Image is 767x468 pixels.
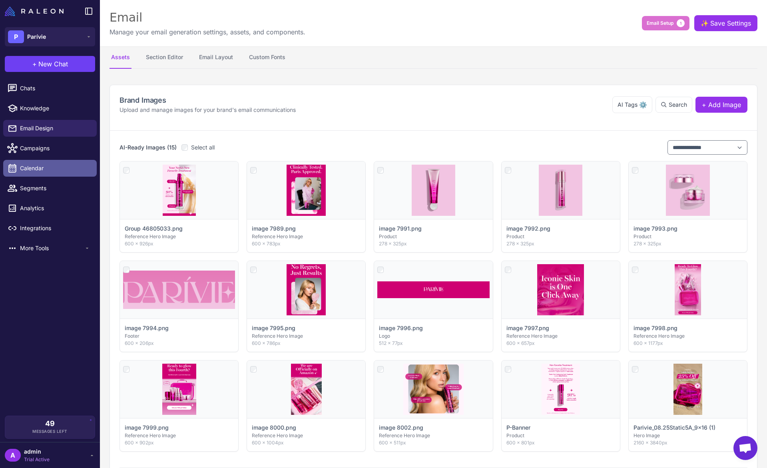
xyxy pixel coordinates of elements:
a: Chats [3,80,97,97]
h2: Brand Images [120,95,296,106]
p: 600 × 786px [252,340,361,347]
p: Reference Hero Image [252,432,361,439]
a: Knowledge [3,100,97,117]
button: Section Editor [144,46,185,69]
span: Trial Active [24,456,50,463]
span: Parívie [27,32,46,41]
p: image 8000.png [252,423,296,432]
p: 600 × 206px [125,340,233,347]
a: Calendar [3,160,97,177]
p: Reference Hero Image [252,333,361,340]
button: Search [655,97,692,113]
span: admin [24,447,50,456]
button: AI Tags⚙️ [612,96,652,113]
p: Manage your email generation settings, assets, and components. [110,27,305,37]
p: Reference Hero Image [506,333,615,340]
p: P-Banner [506,423,530,432]
button: +New Chat [5,56,95,72]
span: 1 [677,19,685,27]
span: Chats [20,84,90,93]
p: Product [379,233,488,240]
span: Knowledge [20,104,90,113]
label: Select all [181,143,215,152]
a: Segments [3,180,97,197]
p: Reference Hero Image [252,233,361,240]
a: Email Design [3,120,97,137]
p: image 8002.png [379,423,423,432]
p: image 7995.png [252,324,295,333]
a: Raleon Logo [5,6,67,16]
span: Campaigns [20,144,90,153]
span: ⚙️ [639,100,647,110]
p: 600 × 1177px [634,340,742,347]
p: Footer [125,333,233,340]
p: image 7999.png [125,423,169,432]
p: 600 × 511px [379,439,488,446]
span: + Add Image [702,100,741,110]
span: More Tools [20,244,84,253]
p: 600 × 902px [125,439,233,446]
span: + [32,59,37,69]
p: image 7989.png [252,224,296,233]
p: Reference Hero Image [379,432,488,439]
button: PParívie [5,27,95,46]
p: image 7994.png [125,324,169,333]
span: 49 [45,420,55,427]
p: Product [506,432,615,439]
p: Group 46805033.png [125,224,183,233]
div: A [5,449,21,462]
a: Analytics [3,200,97,217]
span: AI Tags [618,100,638,109]
p: image 7992.png [506,224,550,233]
p: 512 × 77px [379,340,488,347]
span: Calendar [20,164,90,173]
p: image 7998.png [634,324,677,333]
p: 278 × 325px [634,240,742,247]
p: 2160 × 3840px [634,439,742,446]
p: Hero Image [634,432,742,439]
span: ✨ [701,18,707,25]
span: Email Setup [647,20,673,27]
p: 600 × 926px [125,240,233,247]
div: Email [110,10,305,26]
button: Email Setup1 [642,16,689,30]
p: Product [506,233,615,240]
input: Select all [181,144,188,151]
a: Integrations [3,220,97,237]
button: ✨Save Settings [694,15,757,31]
span: Integrations [20,224,90,233]
span: Search [669,100,687,109]
span: Email Design [20,124,90,133]
div: P [8,30,24,43]
button: Assets [110,46,131,69]
p: Logo [379,333,488,340]
span: Analytics [20,204,90,213]
p: Product [634,233,742,240]
p: 278 × 325px [506,240,615,247]
p: Reference Hero Image [125,432,233,439]
p: Parivie_08.25Static5A_9x16 (1) [634,423,715,432]
p: Reference Hero Image [634,333,742,340]
p: image 7993.png [634,224,677,233]
button: Custom Fonts [247,46,287,69]
p: 600 × 657px [506,340,615,347]
img: Raleon Logo [5,6,64,16]
button: Email Layout [197,46,235,69]
button: + Add Image [695,97,747,113]
span: Segments [20,184,90,193]
span: Messages Left [32,428,68,434]
p: image 7991.png [379,224,422,233]
p: 600 × 783px [252,240,361,247]
span: New Chat [38,59,68,69]
p: Upload and manage images for your brand's email communications [120,106,296,114]
p: 600 × 1004px [252,439,361,446]
p: image 7997.png [506,324,549,333]
p: 278 × 325px [379,240,488,247]
p: Reference Hero Image [125,233,233,240]
p: image 7996.png [379,324,423,333]
a: Campaigns [3,140,97,157]
div: Open chat [733,436,757,460]
h3: AI-Ready Images (15) [120,143,177,152]
p: 600 × 801px [506,439,615,446]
